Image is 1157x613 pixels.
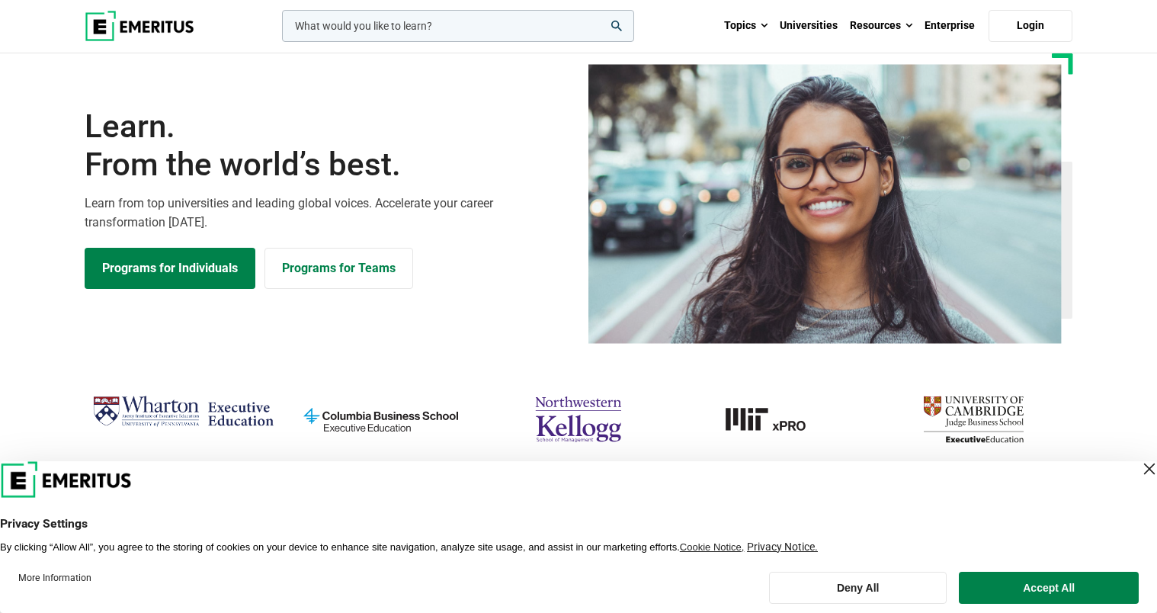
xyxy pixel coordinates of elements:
a: MIT-xPRO [685,390,867,449]
img: Wharton Executive Education [92,390,274,435]
span: From the world’s best. [85,146,569,184]
a: Login [989,10,1072,42]
img: Learn from the world's best [588,64,1062,344]
p: Learn from top universities and leading global voices. Accelerate your career transformation [DATE]. [85,194,569,233]
a: Explore Programs [85,248,255,289]
a: Explore for Business [264,248,413,289]
h1: Learn. [85,108,569,185]
img: cambridge-judge-business-school [883,390,1065,449]
img: columbia-business-school [290,390,472,449]
img: MIT xPRO [685,390,867,449]
img: northwestern-kellogg [487,390,669,449]
input: woocommerce-product-search-field-0 [282,10,634,42]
